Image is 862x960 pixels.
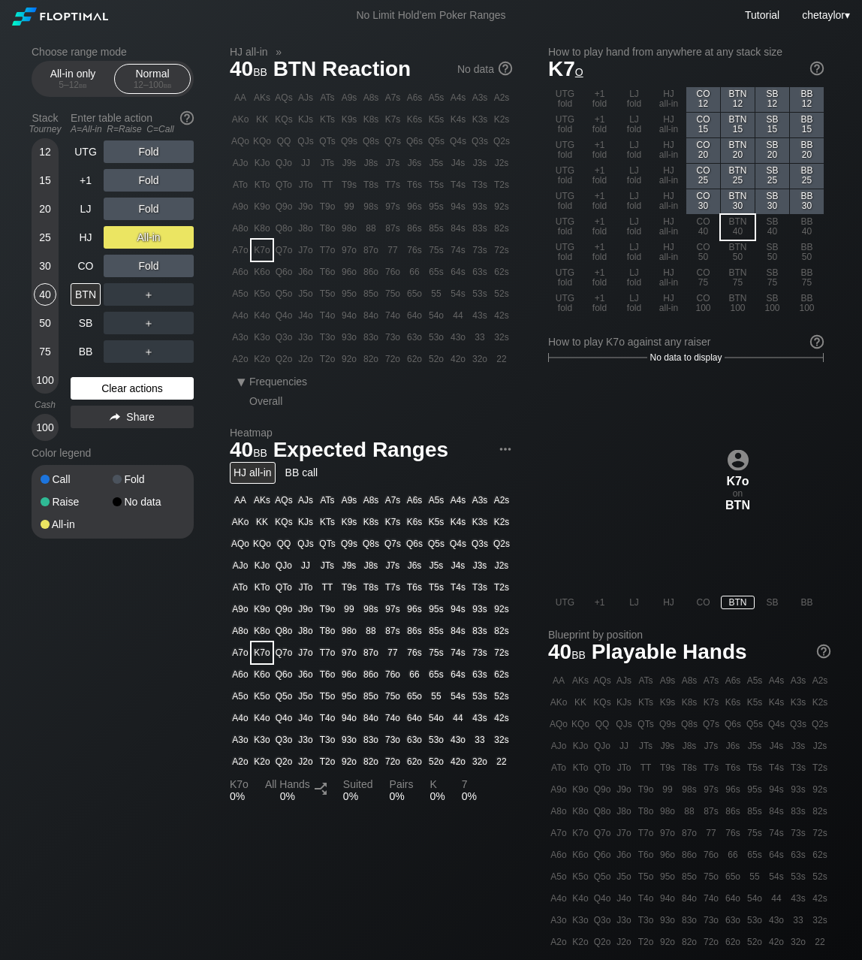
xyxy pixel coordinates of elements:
[404,174,425,195] div: T6s
[317,327,338,348] div: T3o
[448,261,469,282] div: 64s
[317,131,338,152] div: QTs
[252,261,273,282] div: K6o
[273,131,294,152] div: QQ
[252,131,273,152] div: KQo
[315,783,327,795] img: Split arrow icon
[41,474,113,485] div: Call
[26,124,65,134] div: Tourney
[41,80,104,90] div: 5 – 12
[273,240,294,261] div: Q7o
[798,7,851,23] div: ▾
[448,305,469,326] div: 44
[360,131,381,152] div: Q8s
[548,336,824,348] div: How to play K7o against any raiser
[686,291,720,316] div: CO 100
[404,261,425,282] div: 66
[104,140,194,163] div: Fold
[252,305,273,326] div: K4o
[469,218,490,239] div: 83s
[273,109,294,130] div: KQs
[34,226,56,249] div: 25
[448,87,469,108] div: A4s
[34,255,56,277] div: 30
[273,218,294,239] div: Q8o
[721,189,755,214] div: BTN 30
[104,312,194,334] div: ＋
[548,113,582,137] div: UTG fold
[382,218,403,239] div: 87s
[273,327,294,348] div: Q3o
[548,138,582,163] div: UTG fold
[295,87,316,108] div: AJs
[71,283,101,306] div: BTN
[273,152,294,174] div: QJo
[755,164,789,189] div: SB 25
[755,215,789,240] div: SB 40
[491,240,512,261] div: 72s
[104,340,194,363] div: ＋
[71,124,194,134] div: A=All-in R=Raise C=Call
[426,109,447,130] div: K5s
[317,174,338,195] div: TT
[404,196,425,217] div: 96s
[382,131,403,152] div: Q7s
[382,109,403,130] div: K7s
[548,215,582,240] div: UTG fold
[548,57,583,80] span: K7
[404,240,425,261] div: 76s
[110,413,120,421] img: share.864f2f62.svg
[339,196,360,217] div: 99
[360,240,381,261] div: 87o
[790,164,824,189] div: BB 25
[548,164,582,189] div: UTG fold
[317,261,338,282] div: T6o
[790,138,824,163] div: BB 20
[230,109,251,130] div: AKo
[491,261,512,282] div: 62s
[583,240,616,265] div: +1 fold
[448,327,469,348] div: 43o
[34,416,56,439] div: 100
[253,62,267,79] span: bb
[491,152,512,174] div: J2s
[617,113,651,137] div: LJ fold
[382,87,403,108] div: A7s
[71,140,101,163] div: UTG
[652,189,686,214] div: HJ all-in
[295,196,316,217] div: J9o
[426,196,447,217] div: 95s
[71,312,101,334] div: SB
[790,87,824,112] div: BB 12
[469,261,490,282] div: 63s
[360,87,381,108] div: A8s
[228,45,270,59] span: HJ all-in
[652,266,686,291] div: HJ all-in
[104,169,194,192] div: Fold
[339,240,360,261] div: 97o
[426,283,447,304] div: 55
[728,449,749,470] img: icon-avatar.b40e07d9.svg
[491,327,512,348] div: 32s
[34,283,56,306] div: 40
[617,189,651,214] div: LJ fold
[295,305,316,326] div: J4o
[426,240,447,261] div: 75s
[252,87,273,108] div: AKs
[71,106,194,140] div: Enter table action
[252,240,273,261] div: K7o
[448,196,469,217] div: 94s
[382,240,403,261] div: 77
[230,240,251,261] div: A7o
[295,327,316,348] div: J3o
[360,152,381,174] div: J8s
[382,283,403,304] div: 75o
[548,189,582,214] div: UTG fold
[404,109,425,130] div: K6s
[469,87,490,108] div: A3s
[457,63,512,77] div: No data
[34,198,56,220] div: 20
[230,283,251,304] div: A5o
[755,266,789,291] div: SB 75
[404,218,425,239] div: 86s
